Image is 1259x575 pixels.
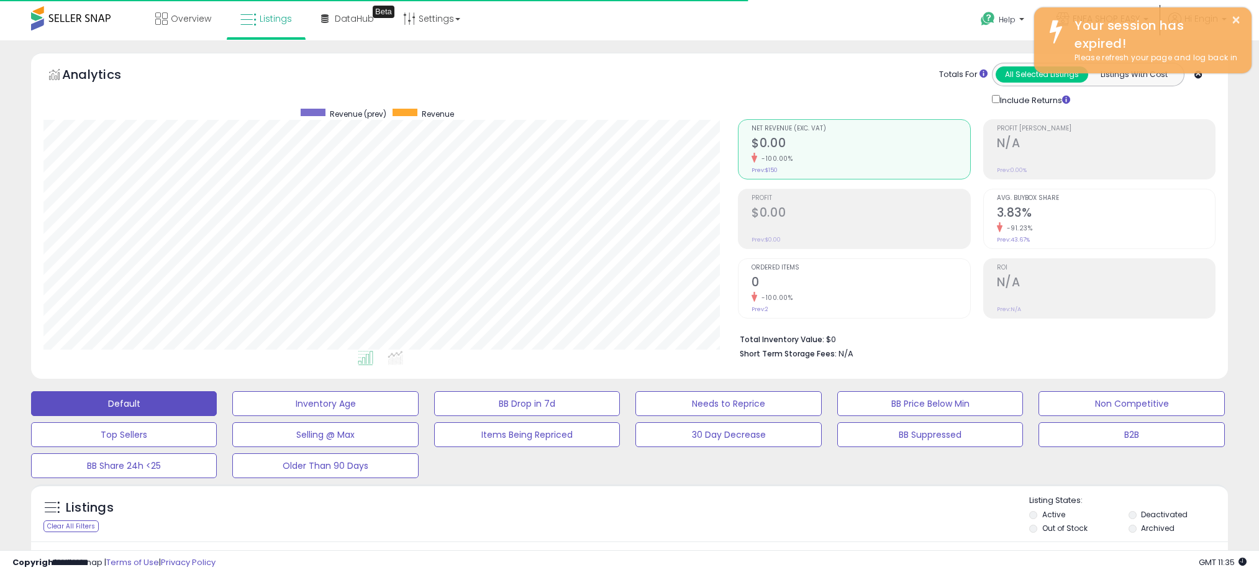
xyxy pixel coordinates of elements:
button: Needs to Reprice [635,391,821,416]
h2: N/A [997,136,1215,153]
span: Help [999,14,1016,25]
div: Tooltip anchor [373,6,394,18]
span: DataHub [335,12,374,25]
button: BB Share 24h <25 [31,453,217,478]
h2: N/A [997,275,1215,292]
button: BB Drop in 7d [434,391,620,416]
span: Avg. Buybox Share [997,195,1215,202]
a: Help [971,2,1037,40]
h5: Listings [66,499,114,517]
h2: $0.00 [752,136,970,153]
label: Out of Stock [1042,523,1088,533]
button: Default [31,391,217,416]
label: Archived [1141,523,1175,533]
div: Include Returns [983,93,1085,107]
b: Short Term Storage Fees: [740,348,837,359]
span: Revenue (prev) [330,109,386,119]
small: -100.00% [757,154,793,163]
span: N/A [839,348,853,360]
small: Prev: $150 [752,166,778,174]
span: Revenue [422,109,454,119]
b: Total Inventory Value: [740,334,824,345]
button: Items Being Repriced [434,422,620,447]
small: Prev: 0.00% [997,166,1027,174]
small: Prev: 2 [752,306,768,313]
h2: 3.83% [997,206,1215,222]
strong: Copyright [12,556,58,568]
span: Overview [171,12,211,25]
small: -100.00% [757,293,793,302]
h2: $0.00 [752,206,970,222]
i: Get Help [980,11,996,27]
small: Prev: N/A [997,306,1021,313]
span: Profit [752,195,970,202]
div: Clear All Filters [43,520,99,532]
div: Please refresh your page and log back in [1065,52,1242,64]
button: × [1231,12,1241,28]
div: Totals For [939,69,988,81]
label: Deactivated [1141,509,1188,520]
li: $0 [740,331,1206,346]
button: Top Sellers [31,422,217,447]
span: Net Revenue (Exc. VAT) [752,125,970,132]
button: 30 Day Decrease [635,422,821,447]
button: Older Than 90 Days [232,453,418,478]
span: 2025-08-13 11:35 GMT [1199,556,1247,568]
button: BB Price Below Min [837,391,1023,416]
div: seller snap | | [12,557,216,569]
label: Active [1042,509,1065,520]
button: BB Suppressed [837,422,1023,447]
button: Inventory Age [232,391,418,416]
h5: Analytics [62,66,145,86]
div: Your session has expired! [1065,17,1242,52]
p: Listing States: [1029,495,1228,507]
button: Selling @ Max [232,422,418,447]
span: Listings [260,12,292,25]
button: B2B [1039,422,1224,447]
span: Ordered Items [752,265,970,271]
small: -91.23% [1002,224,1033,233]
button: All Selected Listings [996,66,1088,83]
small: Prev: $0.00 [752,236,781,243]
button: Listings With Cost [1088,66,1180,83]
span: ROI [997,265,1215,271]
h2: 0 [752,275,970,292]
small: Prev: 43.67% [997,236,1030,243]
span: Profit [PERSON_NAME] [997,125,1215,132]
button: Non Competitive [1039,391,1224,416]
